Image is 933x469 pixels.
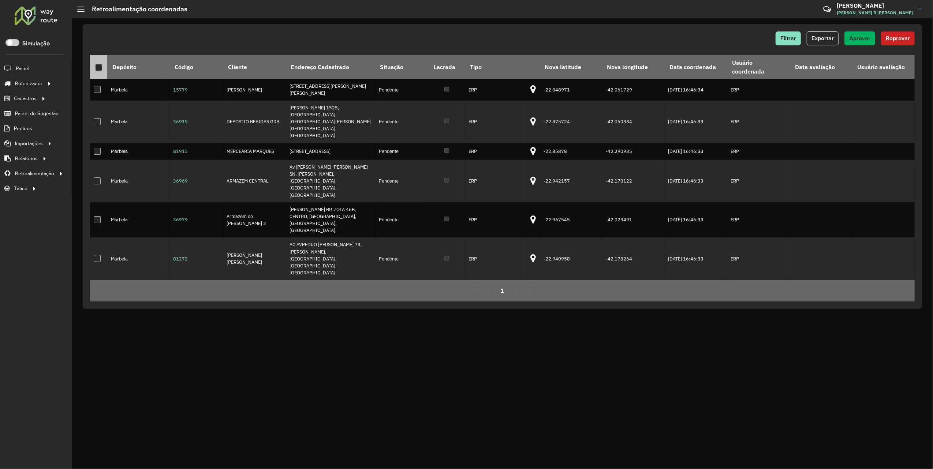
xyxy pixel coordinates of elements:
td: Pendente [375,79,429,100]
td: [DATE] 16:46:33 [664,143,727,160]
label: Simulação [22,39,50,48]
td: Pendente [375,143,429,160]
button: Exportar [807,31,839,45]
td: ERP [465,101,527,143]
a: 36919 [173,119,188,125]
span: Exportar [811,35,834,41]
span: Roteirizador [15,80,42,87]
span: Tático [14,185,27,192]
td: -22.875724 [540,101,602,143]
th: Data avaliação [790,55,852,79]
td: [STREET_ADDRESS][PERSON_NAME][PERSON_NAME] [286,79,375,100]
span: Filtrar [780,35,796,41]
a: 15779 [173,87,188,93]
span: Importações [15,140,43,147]
td: AC AVPEDRO [PERSON_NAME] 73, [PERSON_NAME], [GEOGRAPHIC_DATA], [GEOGRAPHIC_DATA], [GEOGRAPHIC_DATA] [286,237,375,280]
h2: Retroalimentação coordenadas [85,5,187,13]
td: ERP [727,160,790,202]
button: Aprovar [844,31,875,45]
td: ERP [727,237,790,280]
button: Reprovar [881,31,915,45]
td: Marbela [107,237,169,280]
th: Usuário avaliação [852,55,915,79]
td: -42.170122 [602,160,664,202]
td: -42.178264 [602,237,664,280]
th: Usuário coordenada [727,55,790,79]
td: [PERSON_NAME] [223,79,286,100]
td: Armazem do [PERSON_NAME] 2 [223,202,286,238]
span: Cadastros [14,95,37,102]
td: -22.942157 [540,160,602,202]
td: Marbela [107,143,169,160]
td: -22.940958 [540,237,602,280]
td: ARMAZEM CENTRAL [223,160,286,202]
td: ERP [465,160,527,202]
span: Aprovar [849,35,870,41]
th: Data coordenada [664,55,727,79]
a: 36979 [173,217,188,223]
td: [PERSON_NAME] 1525, [GEOGRAPHIC_DATA], [GEOGRAPHIC_DATA][PERSON_NAME][GEOGRAPHIC_DATA], [GEOGRAPH... [286,101,375,143]
td: [STREET_ADDRESS] [286,143,375,160]
td: Marbela [107,101,169,143]
td: ERP [727,101,790,143]
td: ERP [465,143,527,160]
a: 81272 [173,256,188,262]
td: -42.050384 [602,101,664,143]
td: ERP [465,79,527,100]
td: ERP [727,79,790,100]
th: Endereço Cadastrado [286,55,375,79]
td: -22.85878 [540,143,602,160]
span: Painel [16,65,29,72]
th: Depósito [107,55,169,79]
td: Pendente [375,160,429,202]
span: Relatórios [15,155,38,162]
td: Marbela [107,202,169,238]
td: [DATE] 16:46:34 [664,79,727,100]
span: Retroalimentação [15,170,54,177]
a: 36969 [173,178,188,184]
button: 1 [496,284,510,297]
td: ERP [727,143,790,160]
span: [PERSON_NAME] R [PERSON_NAME] [837,10,913,16]
td: Pendente [375,237,429,280]
td: ERP [727,202,790,238]
td: ERP [465,237,527,280]
th: Tipo [465,55,527,79]
td: [DATE] 16:46:33 [664,237,727,280]
td: -42.290935 [602,143,664,160]
th: Nova latitude [540,55,602,79]
span: Pedidos [14,125,32,132]
th: Nova longitude [602,55,664,79]
th: Cliente [223,55,286,79]
span: Painel de Sugestão [15,110,59,117]
td: [PERSON_NAME] BRIZOLA 46B, CENTRO, [GEOGRAPHIC_DATA], [GEOGRAPHIC_DATA], [GEOGRAPHIC_DATA] [286,202,375,238]
button: Filtrar [776,31,801,45]
td: [PERSON_NAME] [PERSON_NAME] [223,237,286,280]
td: MERCEARIA MARQUES [223,143,286,160]
th: Situação [375,55,429,79]
td: DEPOSITO BEBIDAS GRB [223,101,286,143]
a: Contato Rápido [819,1,835,17]
td: [DATE] 16:46:33 [664,101,727,143]
td: [DATE] 16:46:33 [664,202,727,238]
a: 81915 [173,148,188,154]
td: Marbela [107,160,169,202]
td: Av [PERSON_NAME] [PERSON_NAME] SN, [PERSON_NAME], [GEOGRAPHIC_DATA], [GEOGRAPHIC_DATA], [GEOGRAPH... [286,160,375,202]
td: [DATE] 16:46:33 [664,160,727,202]
td: Pendente [375,101,429,143]
td: -22.967545 [540,202,602,238]
th: Lacrada [429,55,465,79]
th: Código [170,55,223,79]
td: ERP [465,202,527,238]
td: -42.023491 [602,202,664,238]
h3: [PERSON_NAME] [837,2,913,9]
td: -22.848971 [540,79,602,100]
td: Pendente [375,202,429,238]
td: -42.061729 [602,79,664,100]
td: Marbela [107,79,169,100]
span: Reprovar [886,35,910,41]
